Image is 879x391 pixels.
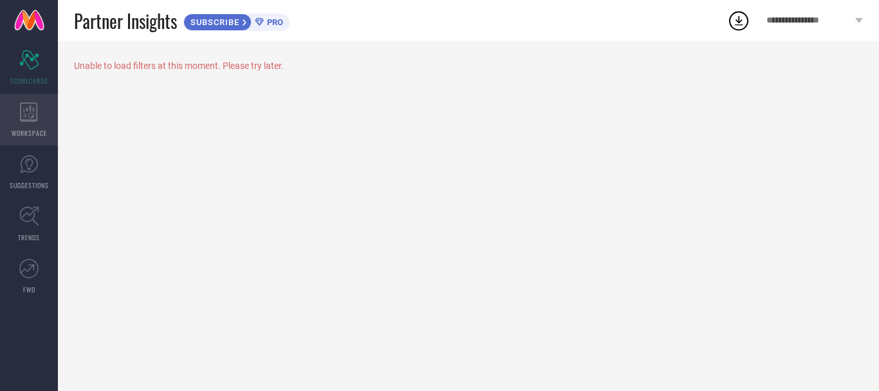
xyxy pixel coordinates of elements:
a: SUBSCRIBEPRO [183,10,290,31]
span: FWD [23,285,35,294]
div: Open download list [727,9,750,32]
span: WORKSPACE [12,128,47,138]
span: Partner Insights [74,8,177,34]
span: SUGGESTIONS [10,180,49,190]
div: Unable to load filters at this moment. Please try later. [74,61,863,71]
span: SCORECARDS [10,76,48,86]
span: SUBSCRIBE [184,17,243,27]
span: TRENDS [18,233,40,242]
span: PRO [264,17,283,27]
